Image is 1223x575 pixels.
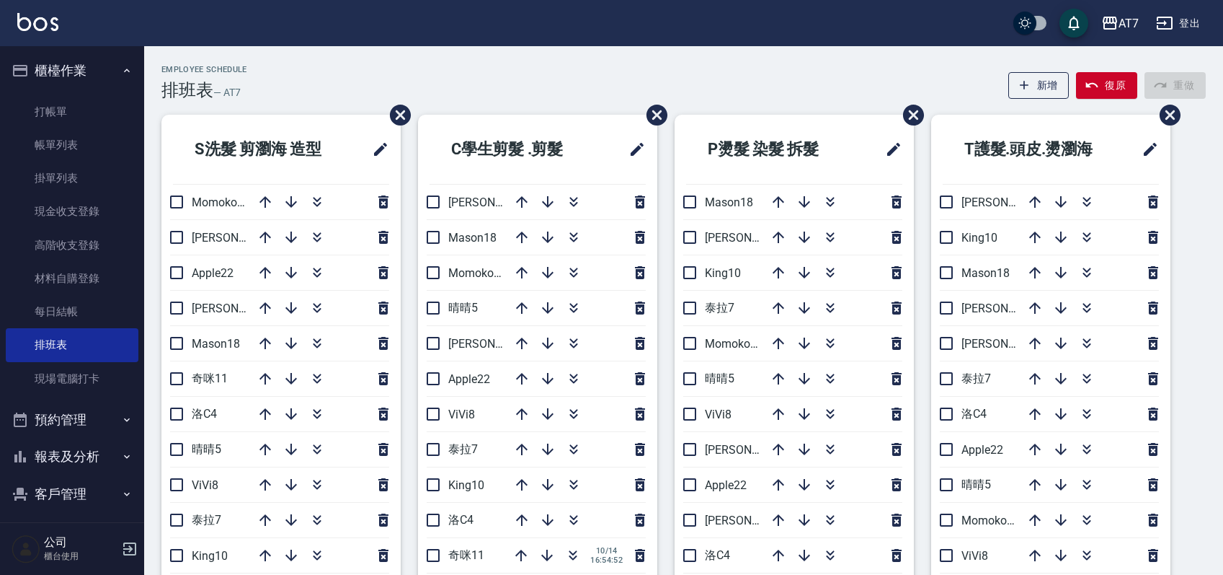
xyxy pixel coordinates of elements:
span: Mason18 [448,231,497,245]
h2: P燙髮 染髮 拆髮 [686,123,858,175]
span: King10 [192,549,228,563]
span: [PERSON_NAME]9 [961,337,1054,351]
span: 晴晴5 [705,372,734,385]
h2: S洗髮 剪瀏海 造型 [173,123,353,175]
a: 現場電腦打卡 [6,362,138,395]
span: 晴晴5 [448,301,478,315]
img: Person [12,535,40,563]
span: Momoko12 [961,514,1020,527]
a: 每日結帳 [6,295,138,328]
span: Mason18 [705,196,753,209]
span: [PERSON_NAME]9 [192,231,285,245]
span: Apple22 [705,478,747,492]
span: Momoko12 [448,266,507,280]
span: 16:54:52 [590,556,623,565]
span: 修改班表的標題 [620,132,646,167]
span: [PERSON_NAME]6 [961,302,1054,315]
span: 刪除班表 [892,94,926,136]
span: 洛C4 [192,407,217,421]
span: [PERSON_NAME]2 [705,443,798,457]
img: Logo [17,13,58,31]
span: [PERSON_NAME]6 [705,514,798,527]
button: 櫃檯作業 [6,52,138,89]
p: 櫃台使用 [44,550,117,563]
span: 10/14 [590,546,623,556]
span: ViVi8 [961,549,988,563]
button: 員工及薪資 [6,512,138,550]
a: 帳單列表 [6,128,138,162]
span: [PERSON_NAME]2 [961,196,1054,209]
span: 修改班表的標題 [363,132,389,167]
span: ViVi8 [192,478,218,492]
div: AT7 [1119,14,1139,32]
span: [PERSON_NAME]9 [705,231,798,245]
h5: 公司 [44,535,117,550]
h2: C學生剪髮 .剪髮 [430,123,602,175]
span: 奇咪11 [448,548,484,562]
span: 晴晴5 [961,478,991,491]
button: AT7 [1095,9,1144,38]
span: 晴晴5 [192,442,221,456]
a: 高階收支登錄 [6,229,138,262]
h6: — AT7 [213,85,241,100]
span: [PERSON_NAME]6 [448,337,541,351]
a: 現金收支登錄 [6,195,138,228]
span: 修改班表的標題 [876,132,902,167]
button: 預約管理 [6,401,138,439]
span: King10 [705,266,741,280]
button: 客戶管理 [6,475,138,513]
a: 材料自購登錄 [6,262,138,295]
a: 排班表 [6,328,138,361]
span: 刪除班表 [636,94,670,136]
span: 洛C4 [961,407,987,421]
span: 泰拉7 [961,372,991,385]
span: 奇咪11 [192,372,228,385]
span: 修改班表的標題 [1133,132,1159,167]
span: 洛C4 [705,548,730,562]
span: 刪除班表 [379,94,413,136]
button: save [1059,9,1088,38]
span: [PERSON_NAME]2 [192,302,285,315]
span: ViVi8 [705,408,731,421]
button: 登出 [1150,10,1206,37]
span: [PERSON_NAME]9 [448,196,541,209]
h2: T護髮.頭皮.燙瀏海 [943,123,1123,175]
span: ViVi8 [448,408,475,421]
span: Apple22 [448,372,490,386]
span: 刪除班表 [1149,94,1183,136]
button: 復原 [1076,72,1137,99]
h3: 排班表 [161,80,213,100]
span: Apple22 [192,266,234,280]
span: 泰拉7 [192,513,221,527]
span: Mason18 [192,337,240,351]
button: 報表及分析 [6,438,138,475]
span: King10 [961,231,997,245]
span: Apple22 [961,443,1003,457]
span: Mason18 [961,266,1010,280]
span: King10 [448,478,484,492]
button: 新增 [1008,72,1069,99]
a: 打帳單 [6,95,138,128]
span: Momoko12 [705,337,763,351]
span: Momoko12 [192,196,250,209]
a: 掛單列表 [6,162,138,195]
span: 洛C4 [448,513,473,527]
h2: Employee Schedule [161,65,247,74]
span: 泰拉7 [705,301,734,315]
span: 泰拉7 [448,442,478,456]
